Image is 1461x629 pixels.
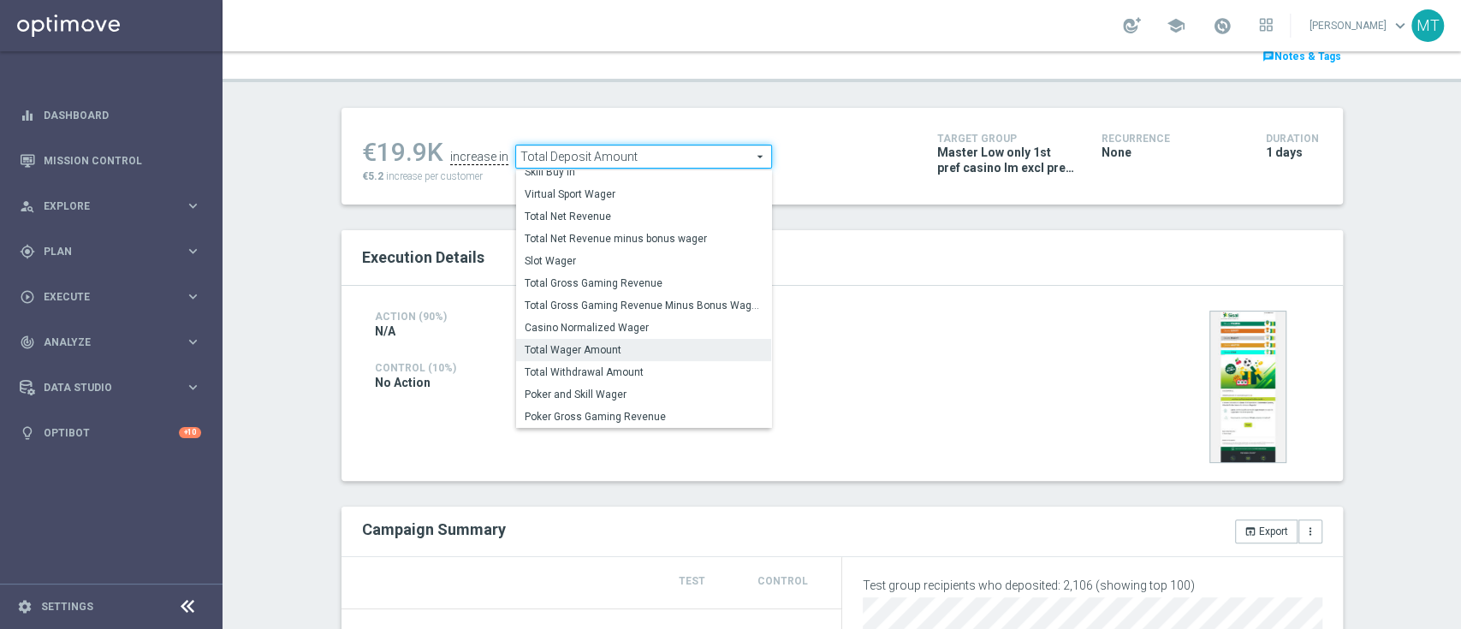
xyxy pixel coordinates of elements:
i: equalizer [20,108,35,123]
span: Execute [44,292,185,302]
span: Total Withdrawal Amount [525,365,763,379]
span: Explore [44,201,185,211]
span: Analyze [44,337,185,347]
h4: Control (10%) [375,362,989,374]
i: gps_fixed [20,244,35,259]
span: Total Net Revenue minus bonus wager [525,232,763,246]
p: Test group recipients who deposited: 2,106 (showing top 100) [863,578,1322,593]
i: keyboard_arrow_right [185,198,201,214]
i: keyboard_arrow_right [185,243,201,259]
a: Mission Control [44,138,201,183]
span: N/A [375,323,395,339]
h4: Action (90%) [375,311,509,323]
i: keyboard_arrow_right [185,334,201,350]
span: Execution Details [362,248,484,266]
button: person_search Explore keyboard_arrow_right [19,199,202,213]
i: play_circle_outline [20,289,35,305]
a: [PERSON_NAME]keyboard_arrow_down [1308,13,1411,39]
span: 1 days [1266,145,1303,160]
i: settings [17,599,33,614]
i: chat [1262,50,1274,62]
span: increase per customer [386,170,483,182]
div: increase in [450,150,508,165]
button: track_changes Analyze keyboard_arrow_right [19,335,202,349]
button: equalizer Dashboard [19,109,202,122]
button: Data Studio keyboard_arrow_right [19,381,202,395]
span: None [1102,145,1131,160]
h2: Campaign Summary [362,520,506,538]
span: Master Low only 1st pref casino lm excl prev camp [937,145,1076,175]
span: keyboard_arrow_down [1391,16,1410,35]
button: Mission Control [19,154,202,168]
span: Data Studio [44,383,185,393]
span: Poker and Skill Wager [525,388,763,401]
button: open_in_browser Export [1235,519,1298,543]
button: gps_fixed Plan keyboard_arrow_right [19,245,202,258]
span: Virtual Sport Wager [525,187,763,201]
span: €5.2 [362,170,383,182]
span: Control [757,575,808,587]
span: Casino Normalized Wager [525,321,763,335]
i: track_changes [20,335,35,350]
span: Slot Wager [525,254,763,268]
h4: Target Group [937,133,1076,145]
span: No Action [375,375,431,390]
span: Test [679,575,705,587]
span: school [1167,16,1185,35]
i: lightbulb [20,425,35,441]
a: Optibot [44,410,179,455]
div: Plan [20,244,185,259]
h4: Recurrence [1102,133,1240,145]
div: MT [1411,9,1444,42]
a: Dashboard [44,92,201,138]
span: Total Wager Amount [525,343,763,357]
button: more_vert [1298,519,1322,543]
div: Analyze [20,335,185,350]
span: Poker Gross Gaming Revenue [525,410,763,424]
div: Mission Control [20,138,201,183]
span: Plan [44,246,185,257]
div: Explore [20,199,185,214]
button: play_circle_outline Execute keyboard_arrow_right [19,290,202,304]
a: chatNotes & Tags [1261,47,1343,66]
h4: Duration [1266,133,1322,145]
span: Skill Buy In [525,165,763,179]
div: Dashboard [20,92,201,138]
i: more_vert [1304,525,1316,537]
span: Total Gross Gaming Revenue Minus Bonus Wagared [525,299,763,312]
img: 34981.jpeg [1209,311,1286,463]
a: Settings [41,602,93,612]
div: Execute [20,289,185,305]
div: +10 [179,427,201,438]
i: person_search [20,199,35,214]
i: keyboard_arrow_right [185,288,201,305]
i: open_in_browser [1244,525,1256,537]
div: Data Studio [20,380,185,395]
span: Total Gross Gaming Revenue [525,276,763,290]
div: €19.9K [362,137,443,168]
i: keyboard_arrow_right [185,379,201,395]
span: Total Net Revenue [525,210,763,223]
button: lightbulb Optibot +10 [19,426,202,440]
div: Optibot [20,410,201,455]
